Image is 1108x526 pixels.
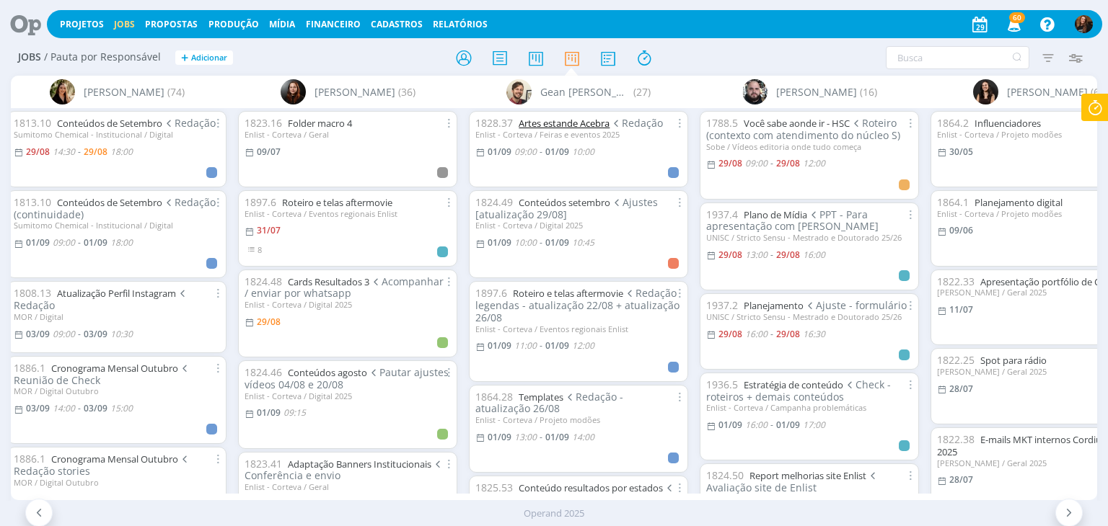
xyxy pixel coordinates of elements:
[519,196,610,209] a: Conteúdos setembro
[282,196,392,209] a: Roteiro e telas aftermovie
[776,84,857,99] span: [PERSON_NAME]
[718,157,742,169] : 29/08
[488,236,511,249] : 01/09
[269,18,295,30] a: Mídia
[706,233,913,242] div: UNISC / Stricto Sensu - Mestrado e Doutorado 25/26
[78,404,81,413] : -
[302,19,365,30] button: Financeiro
[475,286,680,324] span: Redação legendas - atualização 22/08 + atualização 26/08
[949,383,973,395] : 28/07
[475,415,682,424] div: Enlist - Corteva / Projeto modões
[540,433,542,442] : -
[245,365,282,379] span: 1824.46
[706,208,738,221] span: 1937.4
[245,300,451,309] div: Enlist - Corteva / Digital 2025
[110,328,133,340] : 10:30
[475,481,513,494] span: 1825.53
[162,116,216,130] span: Redação
[53,328,75,340] : 09:00
[84,146,107,158] : 29/08
[283,406,306,419] : 09:15
[749,469,866,482] a: Report melhorias site Enlist
[141,19,202,30] button: Propostas
[245,457,282,471] span: 1823.41
[475,130,682,139] div: Enlist - Corteva / Feiras e eventos 2025
[84,494,107,506] : 04/09
[706,116,738,130] span: 1788.5
[257,146,281,158] : 09/07
[53,402,75,414] : 14:00
[519,481,663,494] a: Conteúdo resultados por estados
[366,19,427,30] button: Cadastros
[114,18,135,30] a: Jobs
[1007,84,1088,99] span: [PERSON_NAME]
[257,406,281,419] : 01/09
[14,286,188,312] span: Redação
[51,453,178,465] a: Cronograma Mensal Outubro
[706,208,879,233] span: PPT - Para apresentação com [PERSON_NAME]
[973,79,998,104] img: I
[398,84,415,99] span: (36)
[949,473,973,486] : 28/07
[110,19,139,30] button: Jobs
[803,157,825,169] : 12:00
[514,236,537,249] : 10:00
[998,12,1028,37] button: 60
[14,361,45,375] span: 1886.1
[975,196,1063,209] a: Planejamento digital
[14,452,45,465] span: 1886.1
[57,117,162,130] a: Conteúdos de Setembro
[706,312,913,321] div: UNISC / Stricto Sensu - Mestrado e Doutorado 25/26
[53,494,75,506] : 09:00
[776,328,800,340] : 29/08
[265,19,299,30] button: Mídia
[245,116,282,130] span: 1823.16
[506,79,532,104] img: G
[167,84,185,99] span: (74)
[288,275,369,288] a: Cards Resultados 3
[475,390,513,404] span: 1864.28
[937,493,957,504] span: 07:30
[84,328,107,340] : 03/09
[514,339,537,352] : 11:00
[742,79,768,104] img: G
[633,84,651,99] span: (27)
[14,195,216,221] span: Redação (continuidade)
[519,391,563,404] a: Templates
[980,354,1047,367] a: Spot para rádio
[975,117,1041,130] a: Influenciadores
[26,236,50,249] : 01/09
[245,391,451,401] div: Enlist - Corteva / Digital 2025
[181,50,188,66] span: +
[433,18,488,30] a: Relatórios
[53,146,75,158] : 14:30
[475,220,682,230] div: Enlist - Corteva / Digital 2025
[706,468,879,494] span: Avaliação site de Enlist
[745,249,768,261] : 13:00
[281,79,306,104] img: E
[804,298,907,312] span: Ajuste - formulário
[1091,84,1108,99] span: (66)
[744,208,807,221] a: Plano de Mídia
[14,116,51,130] span: 1813.10
[78,148,81,156] : -
[208,18,259,30] a: Produção
[776,249,800,261] : 29/08
[540,84,630,99] span: Gean [PERSON_NAME]
[145,18,198,30] span: Propostas
[60,18,104,30] a: Projetos
[540,148,542,156] : -
[475,390,623,416] span: Redação - atualização 26/08
[44,51,161,63] span: / Pauta por Responsável
[14,195,51,209] span: 1813.10
[110,146,133,158] : 18:00
[110,494,133,506] : 18:00
[258,244,262,255] span: 8
[26,402,50,414] : 03/09
[14,286,51,300] span: 1808.13
[53,236,75,249] : 09:00
[513,287,623,300] a: Roteiro e telas aftermovie
[50,79,75,104] img: C
[744,378,843,391] a: Estratégia de conteúdo
[84,402,107,414] : 03/09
